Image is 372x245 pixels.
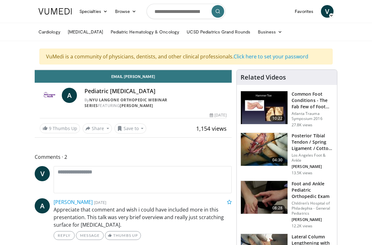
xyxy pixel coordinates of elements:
span: 10:22 [270,115,285,122]
span: 1,154 views [196,125,227,132]
p: Los Angeles Foot & Ankle [292,153,333,163]
h4: Pediatric [MEDICAL_DATA] [84,88,227,95]
a: V [321,5,334,18]
a: [MEDICAL_DATA] [64,26,107,38]
span: 08:28 [270,205,285,211]
a: [PERSON_NAME] [120,103,153,108]
span: 9 [49,125,51,131]
h4: Related Videos [241,74,286,81]
a: UCSD Pediatrics Grand Rounds [183,26,254,38]
p: Appreciate that comment and wish i could have included more in this presentation. This talk was v... [54,206,232,229]
a: Favorites [291,5,317,18]
p: [PERSON_NAME] [292,217,333,222]
a: Browse [111,5,140,18]
a: Reply [54,231,75,240]
div: VuMedi is a community of physicians, dentists, and other clinical professionals. [39,49,333,64]
div: By FEATURING [84,97,227,109]
small: [DATE] [94,200,106,205]
a: Thumbs Up [105,231,141,240]
a: Email [PERSON_NAME] [35,70,232,83]
p: 12.2K views [292,224,312,229]
a: A [35,198,50,213]
a: Pediatric Hematology & Oncology [107,26,183,38]
img: 31d347b7-8cdb-4553-8407-4692467e4576.150x105_q85_crop-smart_upscale.jpg [241,133,288,166]
input: Search topics, interventions [147,4,225,19]
a: 9 Thumbs Up [40,123,80,133]
img: VuMedi Logo [38,8,72,15]
a: Message [76,231,104,240]
a: Click here to set your password [234,53,308,60]
a: A [62,88,77,103]
a: NYU Langone Orthopedic Webinar Series [84,97,167,108]
p: Children’s Hospital of Philadephia - General Pediatrics [292,201,333,216]
h3: Common Foot Conditions - The Fab Few of Foot and Ankle [292,91,333,110]
button: Save to [114,123,147,134]
a: V [35,166,50,181]
a: Business [254,26,286,38]
h3: Foot and Ankle Pediatric Orthopedic Exam [292,181,333,200]
a: [PERSON_NAME] [54,199,93,206]
a: 10:22 Common Foot Conditions - The Fab Few of Foot and Ankle Atlanta Trauma Symposium 2016 27.8K ... [241,91,333,128]
a: 08:28 Foot and Ankle Pediatric Orthopedic Exam Children’s Hospital of Philadephia - General Pedia... [241,181,333,229]
p: 27.8K views [292,122,312,128]
p: Atlanta Trauma Symposium 2016 [292,111,333,121]
p: [PERSON_NAME] [292,164,333,169]
img: NYU Langone Orthopedic Webinar Series [40,88,59,103]
h3: Posterior Tibial Tendon / Spring Ligament / Cotton [MEDICAL_DATA] PTTD Fl… [292,133,333,152]
a: 04:30 Posterior Tibial Tendon / Spring Ligament / Cotton [MEDICAL_DATA] PTTD Fl… Los Angeles Foot... [241,133,333,176]
button: Share [83,123,112,134]
span: 04:30 [270,157,285,163]
img: a1f7088d-36b4-440d-94a7-5073d8375fe0.150x105_q85_crop-smart_upscale.jpg [241,181,288,214]
div: [DATE] [210,112,227,118]
a: Specialties [76,5,111,18]
span: Comments 2 [35,153,232,161]
a: Cardiology [35,26,64,38]
p: 13.5K views [292,170,312,176]
img: 4559c471-f09d-4bda-8b3b-c296350a5489.150x105_q85_crop-smart_upscale.jpg [241,91,288,124]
